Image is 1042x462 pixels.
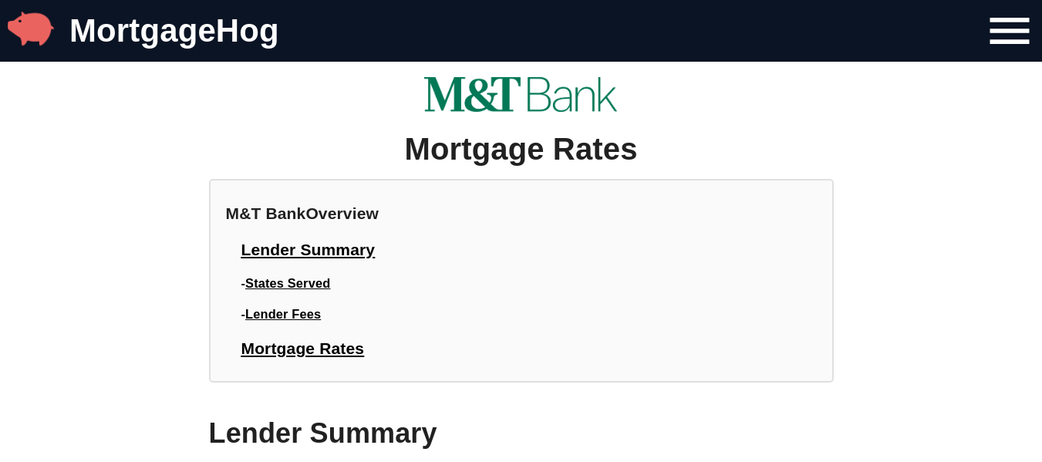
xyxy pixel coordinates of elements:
[241,241,376,258] a: Lender Summary
[209,413,834,453] h2: Lender Summary
[245,276,330,290] a: States Served
[424,77,617,112] img: M&T Bank Logo
[226,305,817,323] h3: -
[226,202,817,225] h1: M&T Bank Overview
[241,339,365,357] a: Mortgage Rates
[245,307,321,321] a: Lender Fees
[69,12,279,49] a: MortgageHog
[404,127,637,171] h2: Mortgage Rates
[8,5,54,52] img: MortgageHog Logo
[226,275,817,292] h3: -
